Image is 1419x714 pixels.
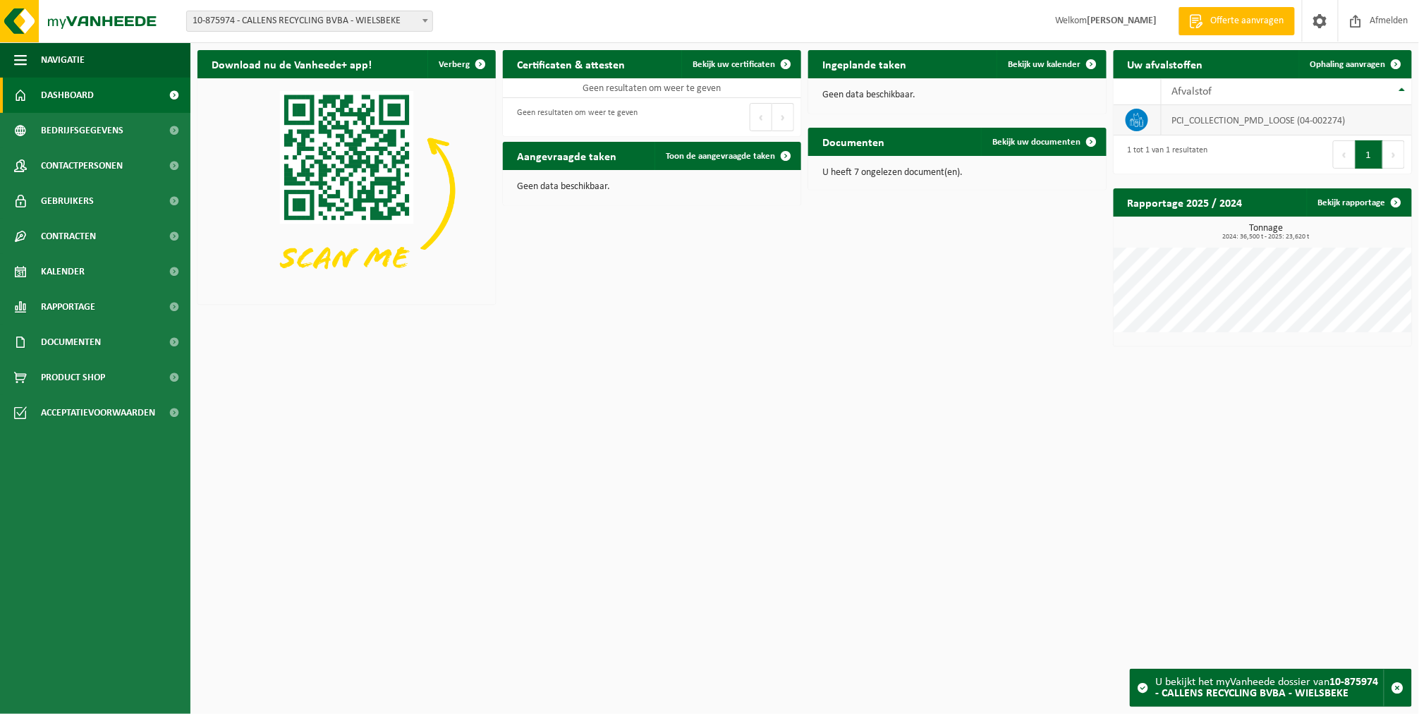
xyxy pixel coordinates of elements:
[1114,50,1217,78] h2: Uw afvalstoffen
[997,50,1105,78] a: Bekijk uw kalender
[439,60,470,69] span: Verberg
[981,128,1105,156] a: Bekijk uw documenten
[1008,60,1080,69] span: Bekijk uw kalender
[41,289,95,325] span: Rapportage
[1156,670,1384,706] div: U bekijkt het myVanheede dossier van
[41,78,94,113] span: Dashboard
[1383,140,1405,169] button: Next
[1179,7,1295,35] a: Offerte aanvragen
[1121,224,1412,241] h3: Tonnage
[654,142,800,170] a: Toon de aangevraagde taken
[750,103,772,131] button: Previous
[1356,140,1383,169] button: 1
[666,152,775,161] span: Toon de aangevraagde taken
[503,142,631,169] h2: Aangevraagde taken
[41,395,155,430] span: Acceptatievoorwaarden
[693,60,775,69] span: Bekijk uw certificaten
[822,168,1092,178] p: U heeft 7 ongelezen document(en).
[808,128,899,155] h2: Documenten
[1310,60,1386,69] span: Ophaling aanvragen
[1162,105,1412,135] td: PCI_COLLECTION_PMD_LOOSE (04-002274)
[1172,86,1212,97] span: Afvalstof
[197,50,386,78] h2: Download nu de Vanheede+ app!
[681,50,800,78] a: Bekijk uw certificaten
[427,50,494,78] button: Verberg
[186,11,433,32] span: 10-875974 - CALLENS RECYCLING BVBA - WIELSBEKE
[503,78,801,98] td: Geen resultaten om weer te geven
[808,50,920,78] h2: Ingeplande taken
[1121,234,1412,241] span: 2024: 36,500 t - 2025: 23,620 t
[41,360,105,395] span: Product Shop
[41,42,85,78] span: Navigatie
[41,254,85,289] span: Kalender
[1114,188,1257,216] h2: Rapportage 2025 / 2024
[1307,188,1411,217] a: Bekijk rapportage
[1299,50,1411,78] a: Ophaling aanvragen
[503,50,639,78] h2: Certificaten & attesten
[197,78,496,302] img: Download de VHEPlus App
[510,102,638,133] div: Geen resultaten om weer te geven
[41,148,123,183] span: Contactpersonen
[1156,677,1379,699] strong: 10-875974 - CALLENS RECYCLING BVBA - WIELSBEKE
[1207,14,1288,28] span: Offerte aanvragen
[1087,16,1157,26] strong: [PERSON_NAME]
[517,182,787,192] p: Geen data beschikbaar.
[1333,140,1356,169] button: Previous
[992,138,1080,147] span: Bekijk uw documenten
[1121,139,1208,170] div: 1 tot 1 van 1 resultaten
[772,103,794,131] button: Next
[187,11,432,31] span: 10-875974 - CALLENS RECYCLING BVBA - WIELSBEKE
[41,113,123,148] span: Bedrijfsgegevens
[41,325,101,360] span: Documenten
[822,90,1092,100] p: Geen data beschikbaar.
[41,183,94,219] span: Gebruikers
[41,219,96,254] span: Contracten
